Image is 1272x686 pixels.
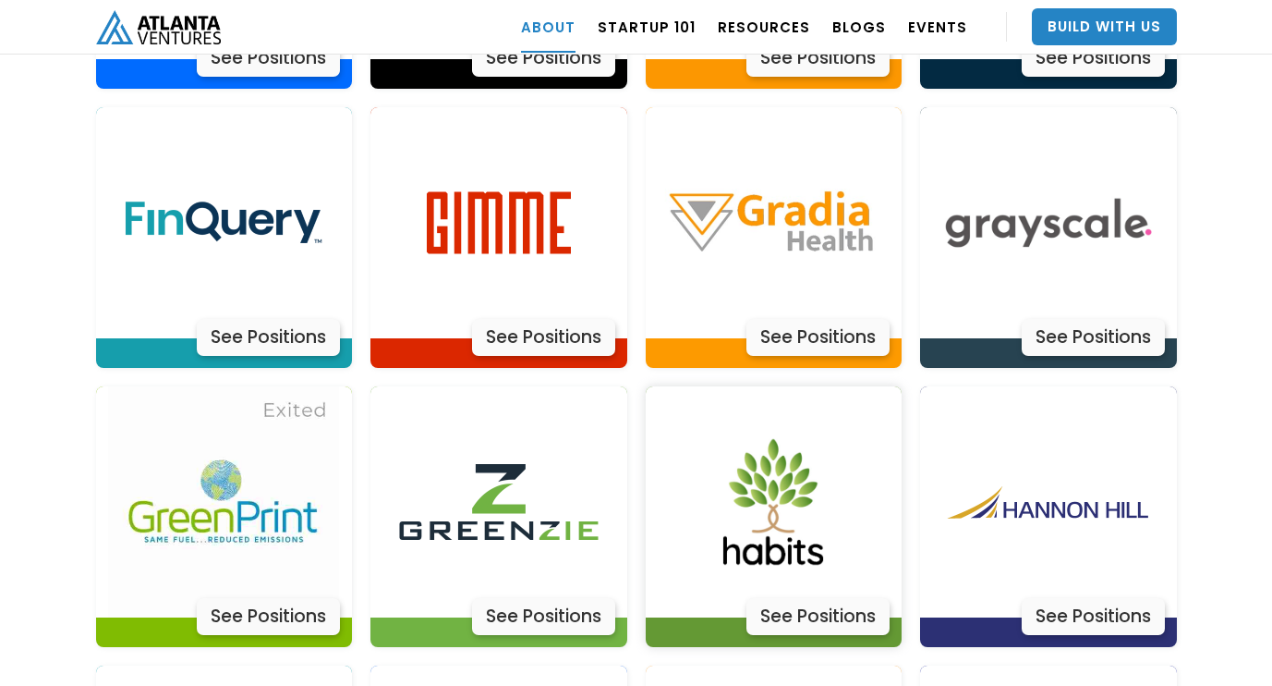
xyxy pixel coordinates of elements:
div: See Positions [746,40,890,77]
div: See Positions [746,598,890,635]
a: ABOUT [521,1,575,53]
div: See Positions [1022,319,1165,356]
a: Startup 101 [598,1,696,53]
div: See Positions [746,319,890,356]
div: See Positions [1022,40,1165,77]
a: Actively LearnSee Positions [920,107,1177,368]
a: Actively LearnSee Positions [646,386,903,647]
a: Actively LearnSee Positions [370,107,627,368]
div: See Positions [1022,598,1165,635]
a: EVENTS [908,1,967,53]
img: Actively Learn [933,386,1164,618]
div: See Positions [472,319,615,356]
div: See Positions [197,40,340,77]
div: See Positions [197,319,340,356]
div: See Positions [472,40,615,77]
a: Actively LearnSee Positions [920,386,1177,647]
a: RESOURCES [718,1,810,53]
a: Build With Us [1032,8,1177,45]
div: See Positions [197,598,340,635]
a: Actively LearnSee Positions [96,386,353,647]
img: Actively Learn [658,107,889,338]
a: Actively LearnSee Positions [370,386,627,647]
img: Actively Learn [108,107,339,338]
img: Actively Learn [383,386,614,618]
img: Actively Learn [933,107,1164,338]
img: Actively Learn [383,107,614,338]
img: Actively Learn [108,386,339,618]
div: See Positions [472,598,615,635]
a: Actively LearnSee Positions [646,107,903,368]
a: Actively LearnSee Positions [96,107,353,368]
a: BLOGS [832,1,886,53]
img: Actively Learn [658,386,889,618]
